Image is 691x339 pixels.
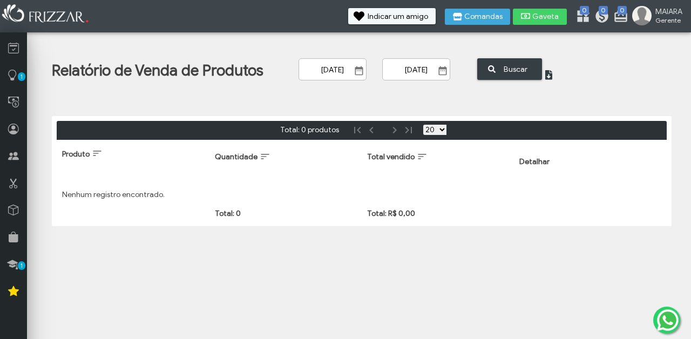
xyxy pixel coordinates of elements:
[655,16,682,24] span: Gerente
[618,6,627,15] span: 0
[367,152,415,161] span: Total vendido
[497,61,534,78] span: Buscar
[351,65,367,76] button: Show Calendar
[655,307,681,333] img: whatsapp.png
[575,9,586,26] a: 0
[18,261,25,270] span: 1
[613,9,624,26] a: 0
[513,9,567,25] button: Gaveta
[277,124,342,135] span: Total: 0 produtos
[57,184,667,206] td: Nenhum registro encontrado.
[599,6,608,15] span: 0
[18,72,25,81] span: 1
[632,6,686,28] a: MAIARA Gerente
[594,9,605,26] a: 0
[514,140,666,184] th: Detalhar
[362,140,514,184] th: Total vendido: activate to sort column ascending
[445,9,510,25] button: Comandas
[477,58,542,80] button: Buscar
[550,63,559,79] span: ui-button
[382,58,450,80] input: Data Final
[519,157,550,166] span: Detalhar
[57,121,667,140] div: Paginação
[532,13,559,21] span: Gaveta
[52,61,263,80] h1: Relatório de Venda de Produtos
[215,152,258,161] span: Quantidade
[435,65,450,76] button: Show Calendar
[299,58,367,80] input: Data Inicial
[57,140,209,184] th: Produto: activate to sort column ascending
[209,206,362,221] td: Total: 0
[580,6,589,15] span: 0
[464,13,503,21] span: Comandas
[62,150,90,159] span: Produto
[348,8,436,24] button: Indicar um amigo
[368,13,428,21] span: Indicar um amigo
[209,140,362,184] th: Quantidade: activate to sort column ascending
[655,7,682,16] span: MAIARA
[362,206,514,221] td: Total: R$ 0,00
[543,58,567,83] button: ui-button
